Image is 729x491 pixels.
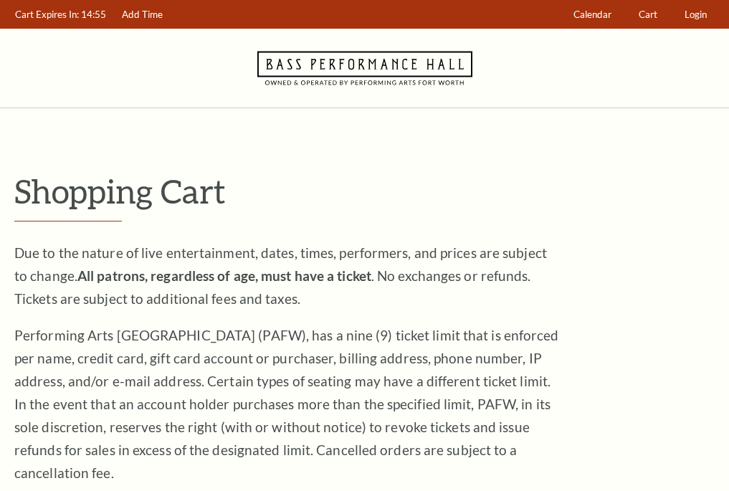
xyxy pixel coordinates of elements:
[14,244,547,307] span: Due to the nature of live entertainment, dates, times, performers, and prices are subject to chan...
[685,9,707,20] span: Login
[678,1,714,29] a: Login
[115,1,170,29] a: Add Time
[14,173,715,209] p: Shopping Cart
[81,9,106,20] span: 14:55
[639,9,657,20] span: Cart
[15,9,79,20] span: Cart Expires In:
[567,1,619,29] a: Calendar
[632,1,664,29] a: Cart
[573,9,611,20] span: Calendar
[14,324,559,485] p: Performing Arts [GEOGRAPHIC_DATA] (PAFW), has a nine (9) ticket limit that is enforced per name, ...
[77,267,371,284] strong: All patrons, regardless of age, must have a ticket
